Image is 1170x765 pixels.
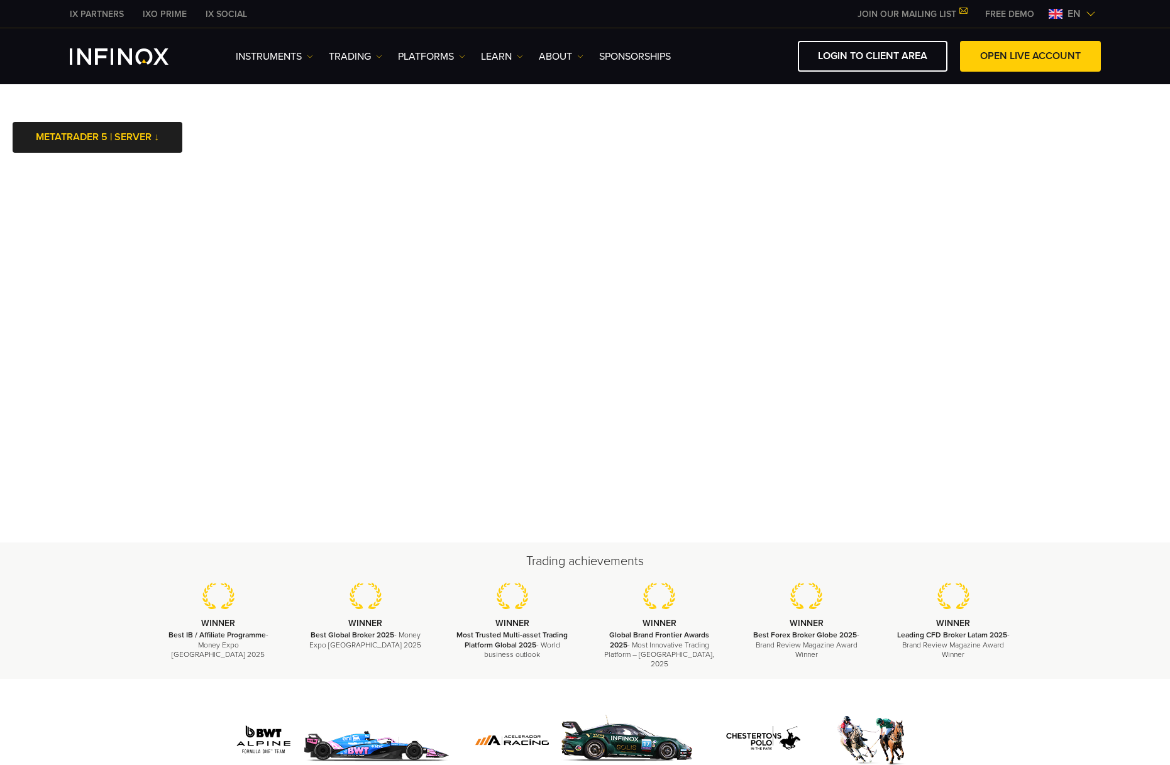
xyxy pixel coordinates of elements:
[609,630,709,649] strong: Global Brand Frontier Awards 2025
[602,630,717,669] p: - Most Innovative Trading Platform – [GEOGRAPHIC_DATA], 2025
[236,49,313,64] a: Instruments
[936,618,970,629] strong: WINNER
[897,630,1007,639] strong: Leading CFD Broker Latam 2025
[70,48,198,65] a: INFINOX Logo
[643,618,676,629] strong: WINNER
[311,630,394,639] strong: Best Global Broker 2025
[749,630,864,659] p: - Brand Review Magazine Award Winner
[456,630,568,649] strong: Most Trusted Multi-asset Trading Platform Global 2025
[348,618,382,629] strong: WINNER
[161,630,277,659] p: - Money Expo [GEOGRAPHIC_DATA] 2025
[895,630,1011,659] p: - Brand Review Magazine Award Winner
[329,49,382,64] a: TRADING
[201,618,235,629] strong: WINNER
[960,41,1101,72] a: OPEN LIVE ACCOUNT
[539,49,583,64] a: ABOUT
[133,8,196,21] a: INFINOX
[145,553,1025,570] h2: Trading achievements
[1062,6,1086,21] span: en
[798,41,947,72] a: LOGIN TO CLIENT AREA
[196,8,257,21] a: INFINOX
[455,630,570,659] p: - World business outlook
[599,49,671,64] a: SPONSORSHIPS
[976,8,1044,21] a: INFINOX MENU
[481,49,523,64] a: Learn
[60,8,133,21] a: INFINOX
[398,49,465,64] a: PLATFORMS
[753,630,857,639] strong: Best Forex Broker Globe 2025
[168,630,266,639] strong: Best IB / Affiliate Programme
[13,122,182,153] a: METATRADER 5 | SERVER ↓
[790,618,824,629] strong: WINNER
[848,9,976,19] a: JOIN OUR MAILING LIST
[495,618,529,629] strong: WINNER
[307,630,423,649] p: - Money Expo [GEOGRAPHIC_DATA] 2025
